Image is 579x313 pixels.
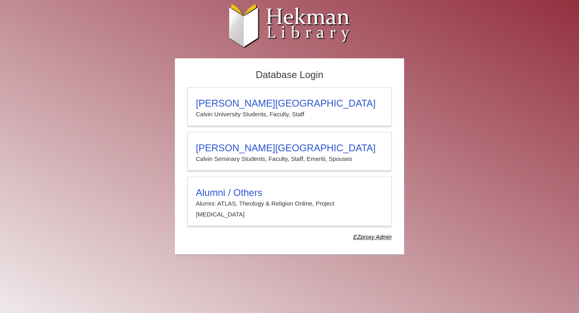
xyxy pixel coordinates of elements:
[196,187,383,198] h3: Alumni / Others
[196,109,383,119] p: Calvin University Students, Faculty, Staff
[196,198,383,220] p: Alumni: ATLAS, Theology & Religion Online, Project [MEDICAL_DATA]
[196,154,383,164] p: Calvin Seminary Students, Faculty, Staff, Emeriti, Spouses
[196,187,383,220] summary: Alumni / OthersAlumni: ATLAS, Theology & Religion Online, Project [MEDICAL_DATA]
[183,67,396,83] h2: Database Login
[196,98,383,109] h3: [PERSON_NAME][GEOGRAPHIC_DATA]
[353,234,392,240] dfn: Use Alumni login
[187,132,392,171] a: [PERSON_NAME][GEOGRAPHIC_DATA]Calvin Seminary Students, Faculty, Staff, Emeriti, Spouses
[196,142,383,154] h3: [PERSON_NAME][GEOGRAPHIC_DATA]
[187,87,392,126] a: [PERSON_NAME][GEOGRAPHIC_DATA]Calvin University Students, Faculty, Staff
